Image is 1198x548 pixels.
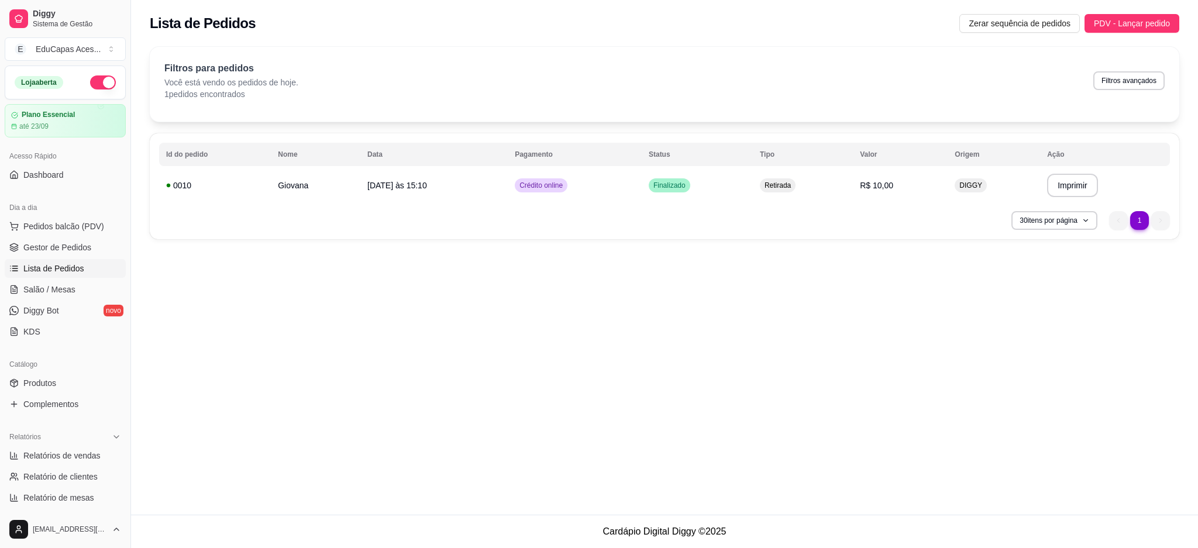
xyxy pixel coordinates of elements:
a: Relatório de fidelidadenovo [5,509,126,528]
button: Alterar Status [90,75,116,89]
button: Select a team [5,37,126,61]
span: E [15,43,26,55]
span: Salão / Mesas [23,284,75,295]
span: Pedidos balcão (PDV) [23,220,104,232]
th: Nome [271,143,360,166]
a: Relatórios de vendas [5,446,126,465]
span: Sistema de Gestão [33,19,121,29]
button: [EMAIL_ADDRESS][DOMAIN_NAME] [5,515,126,543]
a: Complementos [5,395,126,413]
span: Complementos [23,398,78,410]
span: PDV - Lançar pedido [1094,17,1170,30]
th: Pagamento [508,143,642,166]
nav: pagination navigation [1103,205,1176,236]
p: Você está vendo os pedidos de hoje. [164,77,298,88]
div: Dia a dia [5,198,126,217]
span: [DATE] às 15:10 [367,181,427,190]
p: 1 pedidos encontrados [164,88,298,100]
div: Catálogo [5,355,126,374]
th: Status [642,143,753,166]
button: 30itens por página [1011,211,1097,230]
span: Relatórios [9,432,41,442]
a: Plano Essencialaté 23/09 [5,104,126,137]
button: Filtros avançados [1093,71,1165,90]
button: PDV - Lançar pedido [1085,14,1179,33]
th: Ação [1040,143,1170,166]
a: Gestor de Pedidos [5,238,126,257]
a: Relatório de clientes [5,467,126,486]
th: Data [360,143,508,166]
th: Id do pedido [159,143,271,166]
span: Lista de Pedidos [23,263,84,274]
button: Imprimir [1047,174,1098,197]
a: DiggySistema de Gestão [5,5,126,33]
footer: Cardápio Digital Diggy © 2025 [131,515,1198,548]
span: Diggy [33,9,121,19]
span: KDS [23,326,40,337]
span: Crédito online [517,181,565,190]
span: DIGGY [957,181,984,190]
div: EduCapas Aces ... [36,43,101,55]
span: Gestor de Pedidos [23,242,91,253]
a: Relatório de mesas [5,488,126,507]
span: Relatórios de vendas [23,450,101,461]
th: Origem [948,143,1040,166]
span: Produtos [23,377,56,389]
div: Acesso Rápido [5,147,126,166]
a: Diggy Botnovo [5,301,126,320]
a: Salão / Mesas [5,280,126,299]
span: Zerar sequência de pedidos [969,17,1070,30]
a: KDS [5,322,126,341]
h2: Lista de Pedidos [150,14,256,33]
span: Retirada [762,181,793,190]
span: Relatório de mesas [23,492,94,504]
a: Lista de Pedidos [5,259,126,278]
article: Plano Essencial [22,111,75,119]
div: Loja aberta [15,76,63,89]
p: Filtros para pedidos [164,61,298,75]
span: Finalizado [651,181,688,190]
td: Giovana [271,169,360,202]
th: Valor [853,143,948,166]
a: Produtos [5,374,126,392]
th: Tipo [753,143,853,166]
button: Zerar sequência de pedidos [959,14,1080,33]
div: 0010 [166,180,264,191]
button: Pedidos balcão (PDV) [5,217,126,236]
span: R$ 10,00 [860,181,893,190]
span: [EMAIL_ADDRESS][DOMAIN_NAME] [33,525,107,534]
a: Dashboard [5,166,126,184]
span: Diggy Bot [23,305,59,316]
span: Dashboard [23,169,64,181]
span: Relatório de clientes [23,471,98,482]
article: até 23/09 [19,122,49,131]
li: pagination item 1 active [1130,211,1149,230]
